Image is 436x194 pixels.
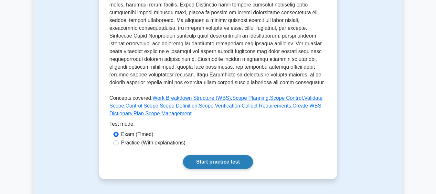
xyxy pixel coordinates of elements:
a: Start practice test [183,155,253,169]
a: Plan Scope Management [133,111,192,116]
a: Scope Planning [232,95,269,101]
a: Scope Verification [199,103,240,108]
p: Concepts covered: , , , , , , , , , [110,94,327,120]
label: Exam (Timed) [121,131,154,138]
a: Scope Control [270,95,303,101]
label: Practice (With explanations) [121,139,186,147]
a: Collect Requirements [242,103,291,108]
a: Work Breakdown Structure (WBS) [153,95,231,101]
a: Scope Definition [160,103,197,108]
div: Test mode: [110,120,327,131]
a: Control Scope [125,103,158,108]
